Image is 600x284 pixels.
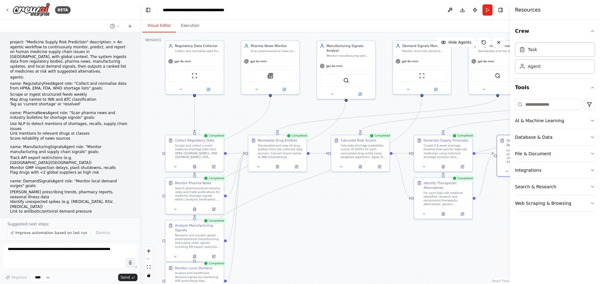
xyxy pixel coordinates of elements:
li: Map drug names to INN and ATC classification [10,97,130,102]
button: Open in side panel [371,164,387,170]
p: name: RegulatoryFeedAgent role: "Collect and normalise data from HPRA, EMA, FDA, WHO shortage lis... [10,81,130,91]
div: Completed [202,133,226,138]
div: Task [528,46,537,53]
button: Crew [515,22,595,40]
p: agents: [10,75,130,80]
button: AI & Machine Learning [515,113,595,129]
div: Collect Regulatory Data [175,138,214,143]
button: Tools [515,79,595,96]
span: Hide Agents [448,40,471,45]
span: gpt-4o-mini [250,60,267,63]
li: Monitor GMP inspection delays, plant shutdowns, recalls [10,166,130,171]
div: Search pharmaceutical industry news and trade publications for medicine shortage signals within {... [175,186,221,202]
button: View output [184,164,204,170]
div: Integrations [515,167,541,173]
button: Integrations [515,162,595,178]
g: Edge from 4177c2a9-8462-473f-bf25-8a52b644f5dd to eb3c7fe7-babf-47cd-9454-ce82ae44376e [392,151,411,156]
div: Demand Signals MonitorMonitor local Irish demand surges by analyzing HSE prescribing trends, phar... [392,40,451,94]
button: zoom in [145,247,153,255]
g: Edge from 7e9b9830-e8b7-4c5b-8858-8c1c5e91d74a to 6a424260-87be-4af9-8fab-1d3b9bb891be [192,97,197,132]
div: Web Scraping & Browsing [515,200,571,206]
img: Logo [12,3,50,17]
div: Drug Entity NormaliserStandardise and link drug entities by mapping brand names to INN to ATC cod... [468,40,527,94]
div: Standardise and link drug entities by mapping brand names to INN to ATC codes. Handle multiple fo... [478,49,524,53]
button: Web Scraping & Browsing [515,195,595,211]
li: Link to antibiotic/antiviral demand pressure [10,209,130,214]
button: Open in side panel [498,87,525,92]
button: Improve automation based on last run [7,229,90,237]
img: SerplyWebSearchTool [343,78,349,83]
div: Standardize and map all drug entities from the collected data sources. Convert brand names to INN... [258,144,304,159]
li: Tag as 'current shortage' or 'resolved' [10,102,130,107]
div: CompletedMonitor Pharma NewsSearch pharmaceutical industry news and trade publications for medici... [165,177,224,214]
g: Edge from d3c1a99a-1861-4c12-b2b1-74cb027cfba9 to ead92354-14f4-46ab-8d96-5b130b67f7b7 [227,151,245,283]
p: name: PharmaNewsAgent role: "Scan pharma news and industry bulletins for shortage signals" goals: [10,111,130,120]
div: Tools [515,96,595,217]
button: Open in side panel [347,91,373,97]
button: Hide left sidebar [144,6,152,14]
g: Edge from 3ce9f69c-bd4f-468b-a670-8fde0bad323b to cfcc4052-5048-41f5-bd80-8afbc94da7bd [192,97,273,175]
button: Open in side panel [288,164,305,170]
button: Open in side panel [454,164,470,170]
img: ScrapeWebsiteTool [192,73,197,79]
div: Agent [528,63,541,70]
div: Search & Research [515,184,556,190]
g: Edge from eb3c7fe7-babf-47cd-9454-ce82ae44376e to 983ae683-76e4-453e-8e5a-7cf611b3d986 [475,151,494,156]
div: Drug Entity Normaliser [478,44,524,48]
div: Completed [202,176,226,181]
button: Open in side panel [206,164,222,170]
div: For each high-risk medicine identified, research and recommend therapeutic alternatives, generic ... [423,191,469,206]
button: Open in side panel [454,211,470,217]
div: Demand Signals Monitor [402,44,448,48]
button: fit view [145,263,153,271]
span: Improve [12,275,27,280]
button: Switch to previous chat [107,22,122,30]
button: toggle interactivity [145,271,153,279]
div: CompletedIdentify Therapeutic AlternativesFor each high-risk medicine identified, research and re... [414,177,473,219]
button: Open in side panel [206,206,222,212]
g: Edge from ead92354-14f4-46ab-8d96-5b130b67f7b7 to 4177c2a9-8462-473f-bf25-8a52b644f5dd [310,151,328,156]
div: Manufacturing Signals AnalystMonitor manufacturing and supply chain signals including API export ... [317,40,376,99]
div: Database & Data [515,134,552,140]
div: Completed [368,133,392,138]
div: Completed [451,176,475,181]
button: Click to speak your automation idea [126,258,135,267]
button: Send [118,274,137,281]
h4: Resources [515,6,541,14]
button: Hide Agents [437,37,475,47]
button: View output [433,164,453,170]
div: Regulatory Data CollectorCollect and normalise data from HPRA, EMA, FDA, WHO shortage lists withi... [165,40,224,94]
button: zoom out [145,255,153,263]
g: Edge from cfcc4052-5048-41f5-bd80-8afbc94da7bd to ead92354-14f4-46ab-8d96-5b130b67f7b7 [227,151,245,198]
button: Start a new chat [125,22,135,30]
div: Identify Therapeutic Alternatives [423,181,469,190]
div: Regulatory Data Collector [175,44,221,48]
button: View output [267,164,287,170]
div: CompletedAnalyze Manufacturing SignalsResearch and monitor global pharmaceutical manufacturing an... [165,220,224,262]
div: Scrape and collect current medicine shortage data from HPRA ([DOMAIN_NAME]), EMA ([DOMAIN_NAME]),... [175,144,221,159]
div: Completed [202,261,226,266]
div: Monitor Local Demand [175,266,212,270]
g: Edge from a19eb46c-91bf-4f8a-afcb-a66884430df0 to 983ae683-76e4-453e-8e5a-7cf611b3d986 [475,151,494,200]
li: [PERSON_NAME] prescribing trends, pharmacy reports, seasonal illness data [10,190,130,200]
button: Search & Research [515,179,595,195]
div: Completed [451,133,475,138]
button: Open in side panel [195,87,222,92]
button: Open in side panel [271,87,298,92]
button: Dismiss [92,229,113,237]
div: Version 1 [145,37,161,42]
img: SerplyWebSearchTool [495,73,501,79]
div: Generate Supply Forecasts [423,138,468,143]
div: Collect and normalise data from HPRA, EMA, FDA, WHO shortage lists within the specified {analysis... [175,49,221,53]
div: File & Document [515,151,551,157]
button: View output [184,206,204,212]
button: View output [350,164,370,170]
li: Link mentions to relevant drugs or classes [10,131,130,136]
a: React Flow attribution [492,279,509,283]
span: gpt-4o-mini [402,60,418,63]
g: Edge from 4177c2a9-8462-473f-bf25-8a52b644f5dd to a19eb46c-91bf-4f8a-afcb-a66884430df0 [392,151,411,200]
div: Monitor local Irish demand surges by analyzing HSE prescribing trends, pharmacy reports, and seas... [402,49,448,53]
div: Loremips dolorsitametc Adipi elitsedd eiusmo temp incididun utl {etdolore_magnaaliq} enim adm ven... [507,148,552,164]
nav: breadcrumb [163,7,224,13]
div: Generate Dashboard Report [507,138,552,147]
